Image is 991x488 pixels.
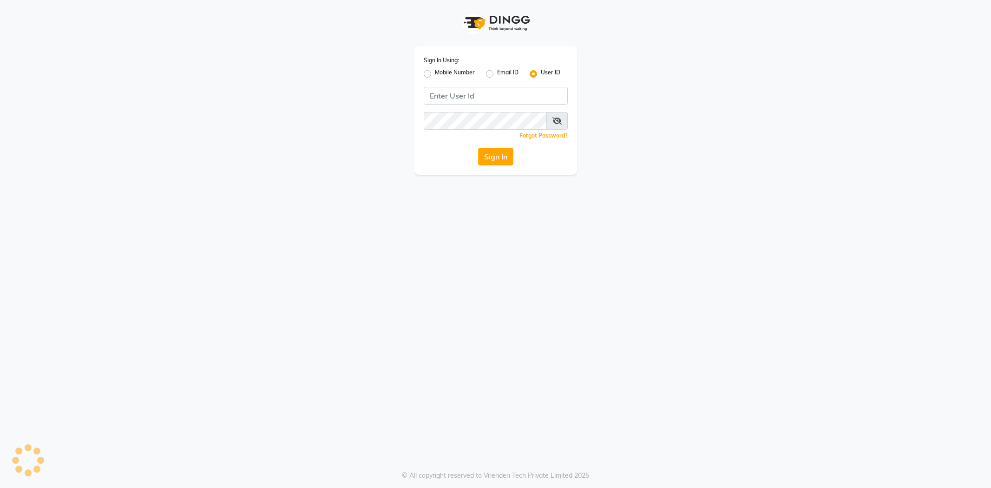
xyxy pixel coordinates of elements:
label: User ID [541,68,560,79]
button: Sign In [478,148,513,165]
label: Mobile Number [435,68,475,79]
img: logo1.svg [459,9,533,37]
label: Email ID [497,68,518,79]
input: Username [424,112,547,130]
a: Forgot Password? [519,132,568,139]
input: Username [424,87,568,105]
label: Sign In Using: [424,56,459,65]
